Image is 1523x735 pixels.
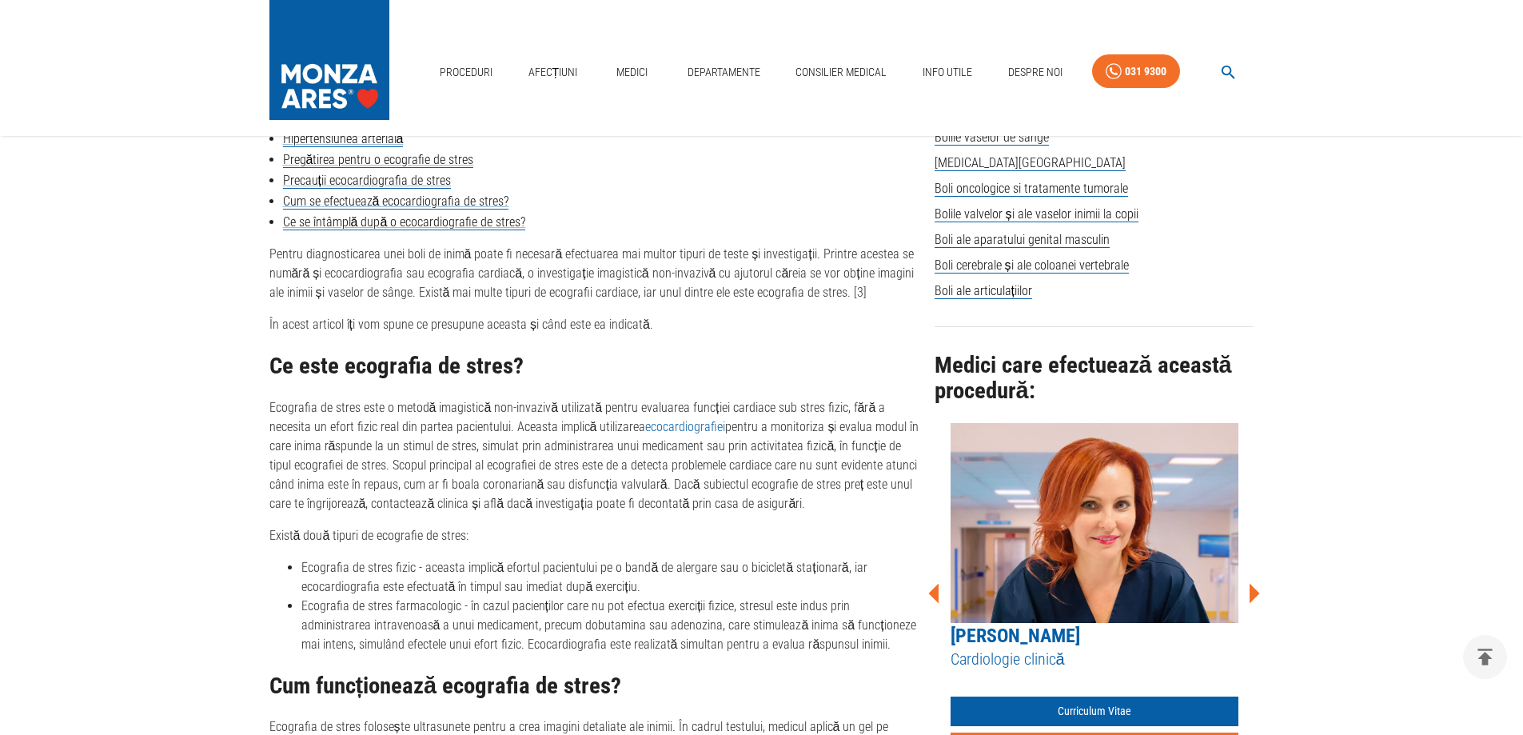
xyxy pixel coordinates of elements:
p: Există două tipuri de ecografie de stres: [269,526,922,545]
span: Boli ale articulațiilor [935,283,1032,299]
a: 031 9300 [1092,54,1180,89]
p: Ecografia de stres este o metodă imagistică non-invazivă utilizată pentru evaluarea funcției card... [269,398,922,513]
a: Despre Noi [1002,56,1069,89]
h2: Medici care efectuează această procedură: [935,353,1254,403]
h2: Cum funcționează ecografia de stres? [269,673,922,699]
h2: Ce este ecografia de stres? [269,354,922,379]
a: Ce se întâmplă după o ecocardiografie de stres? [283,214,526,230]
p: Pentru diagnosticarea unei boli de inimă poate fi necesară efectuarea mai multor tipuri de teste ... [269,245,922,302]
a: Info Utile [916,56,979,89]
span: Boli cerebrale și ale coloanei vertebrale [935,258,1129,274]
span: Boli oncologice si tratamente tumorale [935,181,1128,197]
div: 031 9300 [1125,62,1166,82]
a: Departamente [681,56,767,89]
a: Precauții ecocardiografia de stres [283,173,451,189]
span: Bolile valvelor și ale vaselor inimii la copii [935,206,1138,222]
a: Medici [607,56,658,89]
span: Boli ale aparatului genital masculin [935,232,1110,248]
span: Bolile vaselor de sânge [935,130,1049,146]
span: [MEDICAL_DATA][GEOGRAPHIC_DATA] [935,155,1126,171]
a: [PERSON_NAME] [951,625,1080,647]
a: Cum se efectuează ecocardiografia de stres? [283,194,509,210]
a: Pregătirea pentru o ecografie de stres [283,152,474,168]
button: delete [1463,635,1507,679]
li: Ecografia de stres farmacologic - în cazul pacienților care nu pot efectua exerciții fizice, stre... [301,597,922,654]
a: Hipertensiunea arterială [283,131,404,147]
li: Ecografia de stres fizic - aceasta implică efortul pacientului pe o bandă de alergare sau o bicic... [301,558,922,597]
p: În acest articol îți vom spune ce presupune aceasta și când este ea indicată. [269,315,922,334]
a: ecocardiografiei [645,419,725,434]
a: Afecțiuni [522,56,584,89]
a: Proceduri [433,56,499,89]
a: Curriculum Vitae [951,697,1238,726]
h5: Cardiologie clinică [951,649,1238,670]
a: Consilier Medical [789,56,893,89]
